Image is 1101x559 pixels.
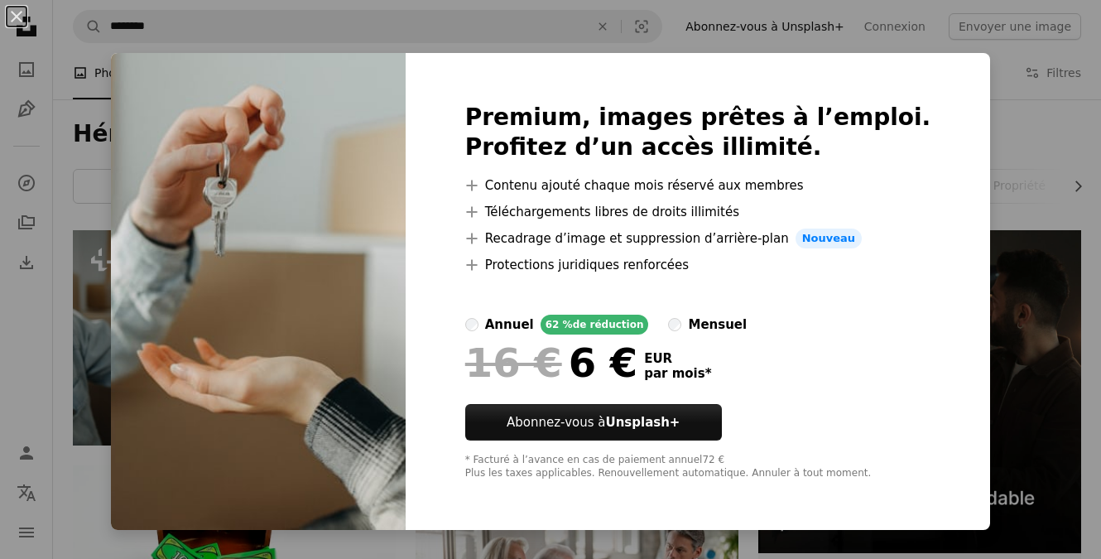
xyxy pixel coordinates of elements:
li: Contenu ajouté chaque mois réservé aux membres [465,176,931,195]
span: 16 € [465,341,562,384]
li: Protections juridiques renforcées [465,255,931,275]
li: Téléchargements libres de droits illimités [465,202,931,222]
img: premium_photo-1663089688180-444ff0066e5d [111,53,406,530]
div: 62 % de réduction [541,315,649,335]
div: * Facturé à l’avance en cas de paiement annuel 72 € Plus les taxes applicables. Renouvellement au... [465,454,931,480]
span: par mois * [644,366,711,381]
li: Recadrage d’image et suppression d’arrière-plan [465,229,931,248]
span: EUR [644,351,711,366]
div: annuel [485,315,534,335]
input: mensuel [668,318,681,331]
button: Abonnez-vous àUnsplash+ [465,404,722,441]
strong: Unsplash+ [605,415,680,430]
h2: Premium, images prêtes à l’emploi. Profitez d’un accès illimité. [465,103,931,162]
div: mensuel [688,315,747,335]
input: annuel62 %de réduction [465,318,478,331]
span: Nouveau [796,229,862,248]
div: 6 € [465,341,637,384]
